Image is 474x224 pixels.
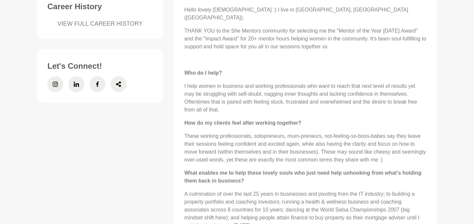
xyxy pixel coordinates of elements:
strong: Who do I help? [184,70,222,76]
a: LinkedIn [68,76,84,92]
a: Instagram [47,76,63,92]
strong: How do my clients feel after working together? [184,120,302,126]
strong: What enables me to help these lovely souls who just need help unhooking from what's holding them ... [184,170,421,184]
a: Facebook [90,76,105,92]
p: These working professionals, solopreneurs, mum-preneurs, not-feeling-so-boss-babes say they leave... [184,132,427,164]
h3: Let's Connect! [47,61,153,71]
p: THANK YOU to the She Mentors community for selecting me the "Mentor of the Year [DATE] Award" and... [184,27,427,51]
p: I help women in business and working professionals who want to reach that next level of results y... [184,82,427,114]
p: Hello lovely [DEMOGRAPHIC_DATA] :) I live in [GEOGRAPHIC_DATA], [GEOGRAPHIC_DATA] ([GEOGRAPHIC_DA... [184,6,427,22]
a: VIEW FULL CAREER HISTORY [47,19,153,28]
h3: Career History [47,2,153,12]
a: Share [111,76,126,92]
